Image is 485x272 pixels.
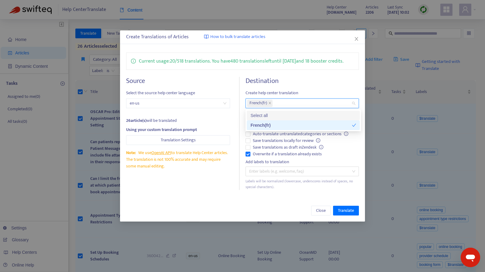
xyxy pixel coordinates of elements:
[126,117,146,124] strong: 26 article(s)
[246,178,359,190] div: Labels will be normalized (lowercase, underscores instead of spaces, no special characters).
[151,149,171,156] a: OpenAI API
[268,102,271,105] span: close
[344,132,348,136] span: info-circle
[126,135,230,145] button: Translation Settings
[126,90,230,96] span: Select the source help center language
[126,117,230,124] div: will be translated
[126,150,230,170] div: We use to translate Help Center articles. The translation is not 100% accurate and may require so...
[461,248,480,267] iframe: Button to launch messaging window
[316,207,326,214] span: Close
[319,145,323,149] span: info-circle
[204,33,265,40] a: How to bulk translate articles
[126,126,230,133] div: Using your custom translation prompt
[250,151,324,157] span: Overwrite if a translation already exists
[333,206,359,215] button: Translate
[210,33,265,40] span: How to bulk translate articles
[139,57,343,65] p: Current usage: 20 / 518 translations . You have 480 translations left until [DATE] and 18 booster...
[354,36,359,41] span: close
[131,57,136,64] span: info-circle
[250,144,326,151] span: Save translations as draft in Zendesk
[126,77,230,85] h4: Source
[249,100,267,107] span: French ( fr )
[353,36,360,42] button: Close
[352,123,356,127] span: check
[250,131,351,137] span: Auto-translate untranslated categories or sections
[247,111,360,120] div: Select all
[311,206,331,215] button: Close
[126,149,136,156] span: Note:
[250,112,356,119] div: Select all
[126,33,359,41] div: Create Translations of Articles
[246,90,359,96] span: Create help center translation
[250,137,323,144] span: Save translations locally for review
[246,77,359,85] h4: Destination
[246,159,359,165] div: Add labels to translation
[250,122,352,129] div: French ( fr )
[316,138,320,143] span: info-circle
[161,137,196,143] span: Translation Settings
[338,207,354,214] span: Translate
[130,99,226,108] span: en-us
[204,34,209,39] img: image-link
